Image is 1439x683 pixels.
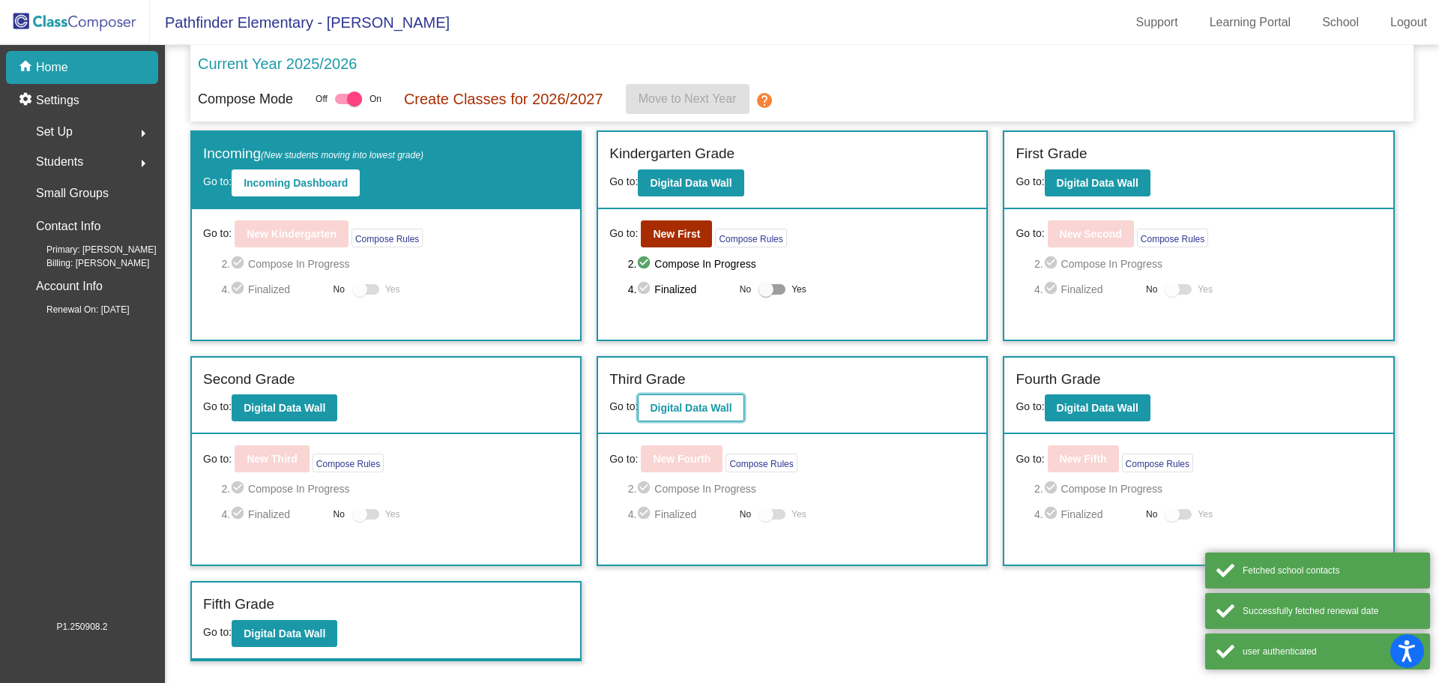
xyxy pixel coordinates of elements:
label: Kindergarten Grade [609,143,734,165]
p: Settings [36,91,79,109]
button: Digital Data Wall [1045,394,1150,421]
button: Compose Rules [313,454,384,472]
p: Compose Mode [198,89,293,109]
button: Digital Data Wall [638,394,743,421]
label: Third Grade [609,369,685,391]
button: Compose Rules [725,454,797,472]
div: Successfully fetched renewal date [1243,604,1419,618]
span: Go to: [203,626,232,638]
button: Digital Data Wall [638,169,743,196]
span: Yes [1198,280,1213,298]
span: 2. Compose In Progress [221,480,569,498]
button: Digital Data Wall [232,394,337,421]
mat-icon: home [18,58,36,76]
b: New First [653,228,700,240]
span: 2. Compose In Progress [1034,255,1382,273]
button: New Fourth [641,445,722,472]
b: Digital Data Wall [1057,402,1138,414]
button: Move to Next Year [626,84,749,114]
b: New Second [1060,228,1122,240]
button: New First [641,220,712,247]
button: Digital Data Wall [232,620,337,647]
b: New Fifth [1060,453,1107,465]
span: Go to: [203,451,232,467]
span: Yes [791,280,806,298]
span: Yes [385,280,400,298]
mat-icon: check_circle [1043,255,1061,273]
span: No [740,508,751,521]
b: New Fourth [653,453,711,465]
p: Account Info [36,276,103,297]
label: Second Grade [203,369,295,391]
b: New Third [247,453,298,465]
a: Support [1124,10,1190,34]
span: Go to: [1016,226,1044,241]
p: Current Year 2025/2026 [198,52,357,75]
span: No [334,283,345,296]
span: 2. Compose In Progress [1034,480,1382,498]
mat-icon: check_circle [636,480,654,498]
mat-icon: check_circle [636,280,654,298]
span: Go to: [1016,175,1044,187]
span: Go to: [609,400,638,412]
span: Yes [385,505,400,523]
span: Set Up [36,121,73,142]
b: Digital Data Wall [650,177,731,189]
span: Go to: [203,400,232,412]
button: Compose Rules [1122,454,1193,472]
button: New Kindergarten [235,220,349,247]
span: Move to Next Year [639,92,737,105]
button: Compose Rules [715,229,786,247]
span: Go to: [609,451,638,467]
span: Yes [1198,505,1213,523]
span: Go to: [1016,451,1044,467]
span: Pathfinder Elementary - [PERSON_NAME] [150,10,450,34]
a: School [1310,10,1371,34]
span: Students [36,151,83,172]
mat-icon: check_circle [636,255,654,273]
label: Fifth Grade [203,594,274,616]
div: Fetched school contacts [1243,564,1419,577]
b: Digital Data Wall [1057,177,1138,189]
span: 4. Finalized [1034,505,1138,523]
span: 4. Finalized [1034,280,1138,298]
button: New Second [1048,220,1134,247]
b: New Kindergarten [247,228,337,240]
label: Incoming [203,143,423,165]
span: Renewal On: [DATE] [22,303,129,316]
a: Learning Portal [1198,10,1303,34]
mat-icon: check_circle [1043,280,1061,298]
span: No [1146,508,1157,521]
mat-icon: check_circle [230,505,248,523]
mat-icon: check_circle [636,505,654,523]
button: Compose Rules [352,229,423,247]
mat-icon: check_circle [230,255,248,273]
span: 4. Finalized [628,280,732,298]
p: Home [36,58,68,76]
button: New Third [235,445,310,472]
mat-icon: arrow_right [134,124,152,142]
mat-icon: settings [18,91,36,109]
span: Yes [791,505,806,523]
span: No [1146,283,1157,296]
span: 4. Finalized [628,505,732,523]
div: user authenticated [1243,645,1419,658]
mat-icon: check_circle [230,280,248,298]
span: No [740,283,751,296]
p: Small Groups [36,183,109,204]
span: Billing: [PERSON_NAME] [22,256,149,270]
mat-icon: arrow_right [134,154,152,172]
b: Digital Data Wall [244,402,325,414]
p: Create Classes for 2026/2027 [404,88,603,110]
span: 2. Compose In Progress [628,480,976,498]
mat-icon: help [755,91,773,109]
mat-icon: check_circle [1043,480,1061,498]
mat-icon: check_circle [1043,505,1061,523]
mat-icon: check_circle [230,480,248,498]
span: (New students moving into lowest grade) [261,150,423,160]
label: First Grade [1016,143,1087,165]
span: Go to: [609,226,638,241]
span: No [334,508,345,521]
b: Digital Data Wall [244,628,325,640]
span: Go to: [1016,400,1044,412]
